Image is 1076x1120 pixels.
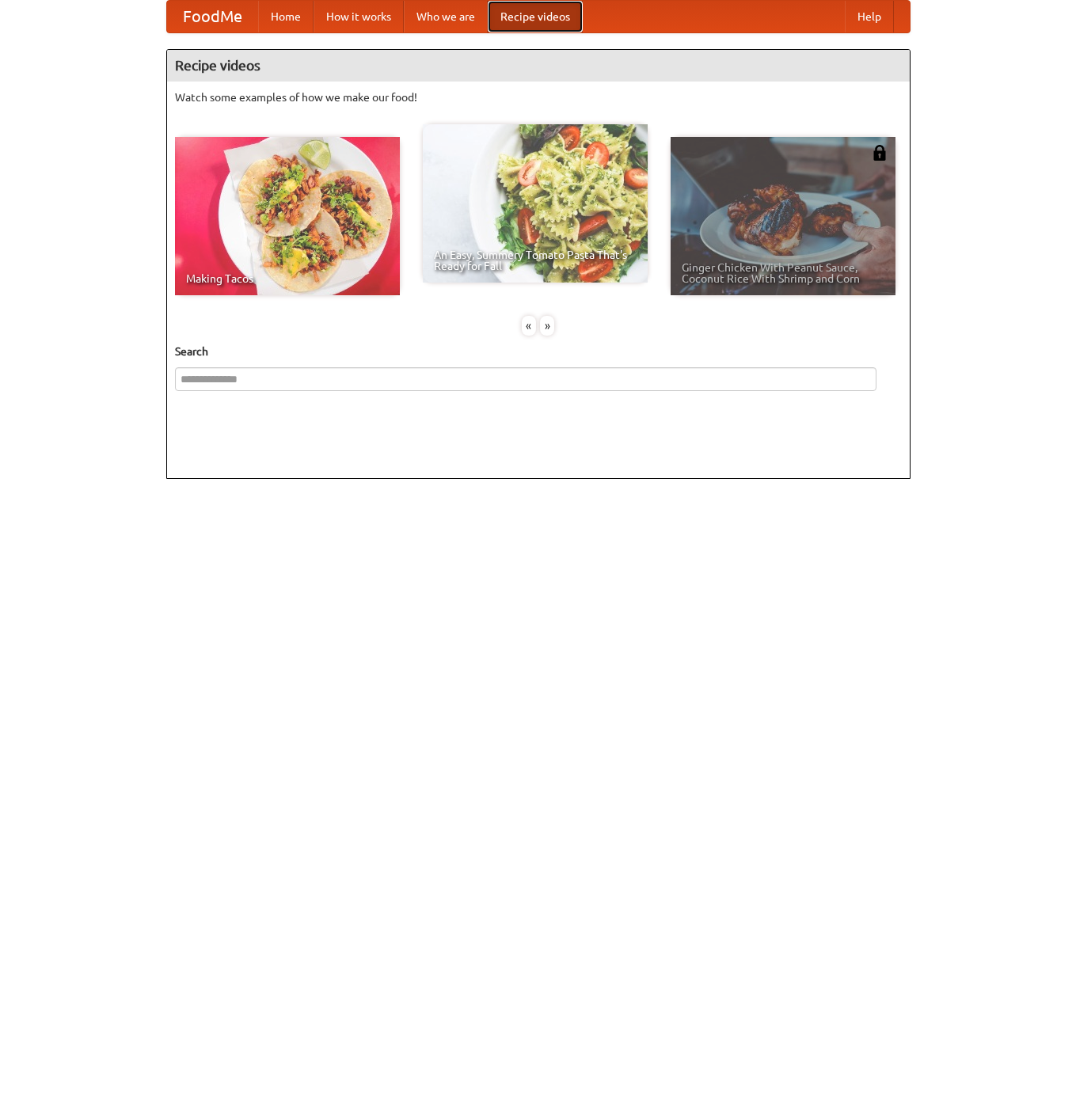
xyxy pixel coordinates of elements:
span: An Easy, Summery Tomato Pasta That's Ready for Fall [434,249,637,271]
p: Watch some examples of how we make our food! [175,89,902,105]
a: An Easy, Summery Tomato Pasta That's Ready for Fall [423,124,648,283]
a: FoodMe [167,1,258,32]
span: Making Tacos [186,273,389,284]
h4: Recipe videos [167,50,910,82]
a: Help [845,1,894,32]
h5: Search [175,344,902,359]
a: Making Tacos [175,137,400,295]
a: Who we are [404,1,488,32]
a: Home [258,1,314,32]
img: 483408.png [872,145,888,161]
div: » [540,316,554,336]
a: How it works [314,1,404,32]
a: Recipe videos [488,1,583,32]
div: « [522,316,536,336]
